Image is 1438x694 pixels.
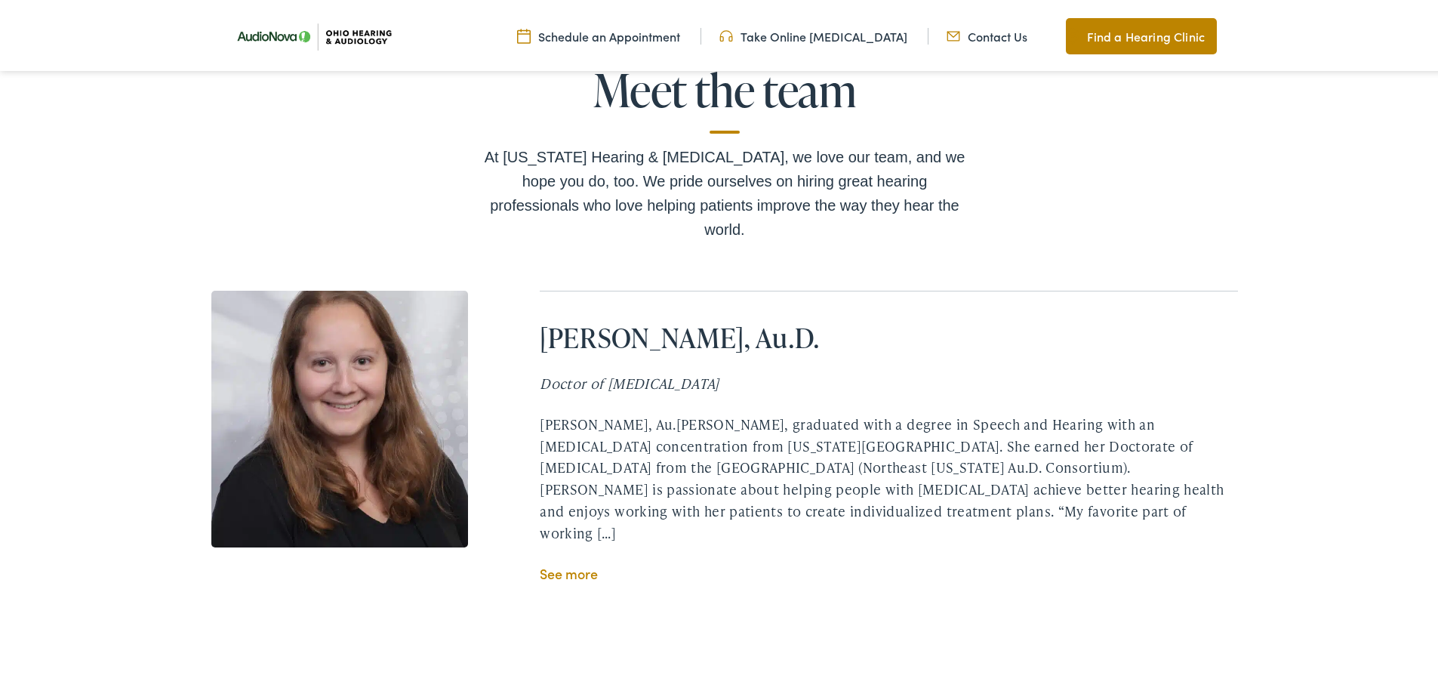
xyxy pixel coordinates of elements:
div: At [US_STATE] Hearing & [MEDICAL_DATA], we love our team, and we hope you do, too. We pride ourse... [483,142,966,239]
div: [PERSON_NAME], Au.[PERSON_NAME], graduated with a degree in Speech and Hearing with an [MEDICAL_D... [540,411,1238,541]
a: Schedule an Appointment [517,25,680,42]
img: Mail icon representing email contact with Ohio Hearing in Cincinnati, OH [947,25,960,42]
i: Doctor of [MEDICAL_DATA] [540,371,719,390]
img: Map pin icon to find Ohio Hearing & Audiology in Cincinnati, OH [1066,24,1079,42]
a: Take Online [MEDICAL_DATA] [719,25,907,42]
a: Find a Hearing Clinic [1066,15,1217,51]
img: Calendar Icon to schedule a hearing appointment in Cincinnati, OH [517,25,531,42]
h2: Meet the team [483,62,966,131]
img: Carly Wohlfeiler doctor of audiology in Lyndhurst, Ohio. [211,288,468,544]
h2: [PERSON_NAME], Au.D. [540,319,1238,351]
img: Headphones icone to schedule online hearing test in Cincinnati, OH [719,25,733,42]
a: Contact Us [947,25,1027,42]
a: See more [540,561,598,580]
